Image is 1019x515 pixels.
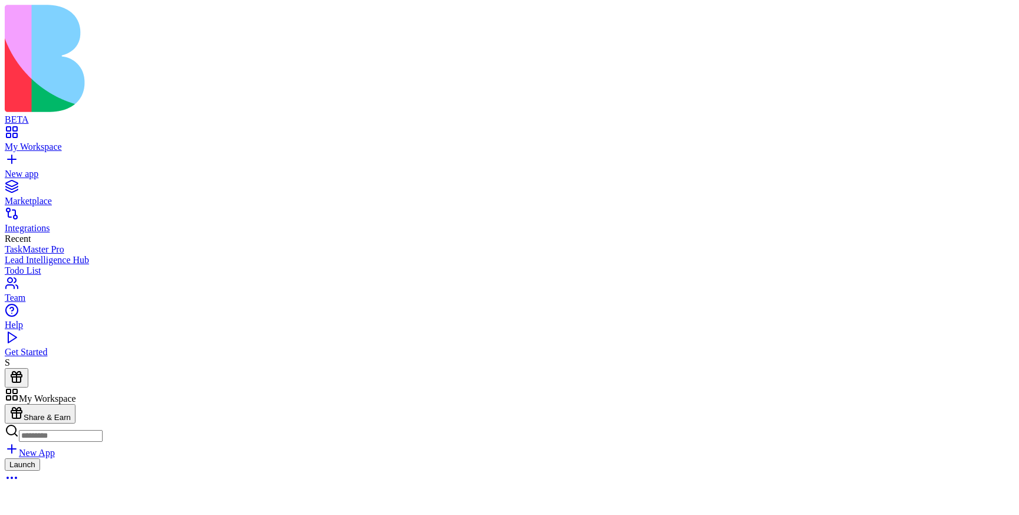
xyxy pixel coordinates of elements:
div: BETA [5,114,1014,125]
div: Integrations [5,223,1014,234]
span: Recent [5,234,31,244]
a: Help [5,309,1014,330]
a: New App [5,448,55,458]
a: Todo List [5,265,1014,276]
div: My Workspace [5,142,1014,152]
span: Share & Earn [24,413,71,422]
a: Lead Intelligence Hub [5,255,1014,265]
a: BETA [5,104,1014,125]
div: Marketplace [5,196,1014,206]
a: Get Started [5,336,1014,357]
div: Get Started [5,347,1014,357]
a: Team [5,282,1014,303]
span: My Workspace [19,393,76,404]
button: Share & Earn [5,404,75,424]
div: New app [5,169,1014,179]
a: Integrations [5,212,1014,234]
button: Launch [5,458,40,471]
span: S [5,357,10,368]
a: My Workspace [5,131,1014,152]
img: logo [5,5,479,112]
a: TaskMaster Pro [5,244,1014,255]
a: Marketplace [5,185,1014,206]
a: New app [5,158,1014,179]
div: Team [5,293,1014,303]
div: Help [5,320,1014,330]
